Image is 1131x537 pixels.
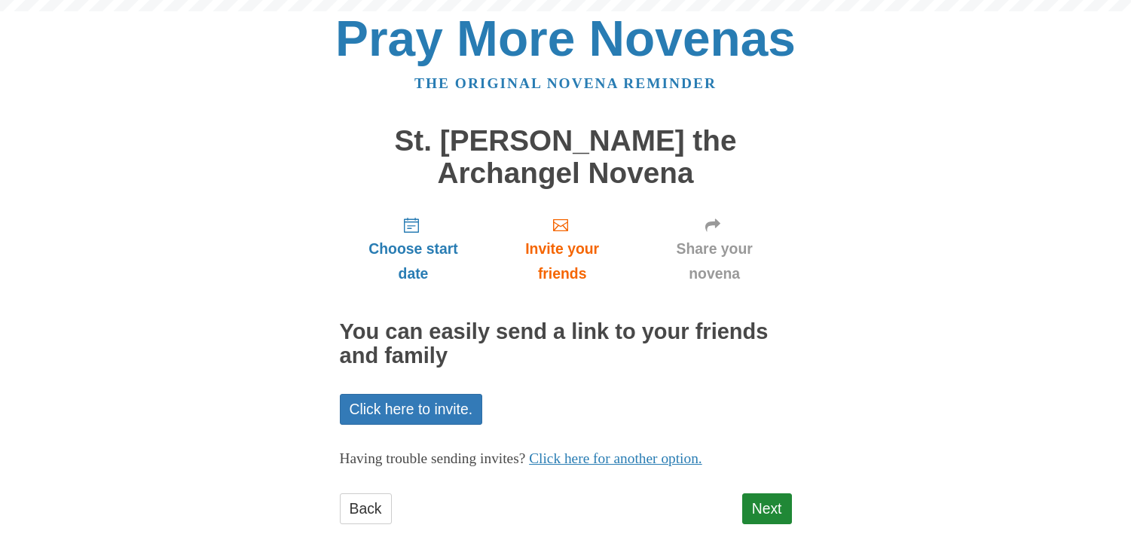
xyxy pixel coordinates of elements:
a: The original novena reminder [414,75,717,91]
span: Invite your friends [502,236,622,286]
span: Having trouble sending invites? [340,450,526,466]
span: Share your novena [653,236,777,286]
a: Click here to invite. [340,394,483,425]
a: Back [340,493,392,524]
a: Share your novena [637,204,792,294]
a: Next [742,493,792,524]
span: Choose start date [355,236,472,286]
h2: You can easily send a link to your friends and family [340,320,792,368]
a: Invite your friends [487,204,637,294]
a: Click here for another option. [529,450,702,466]
a: Choose start date [340,204,488,294]
h1: St. [PERSON_NAME] the Archangel Novena [340,125,792,189]
a: Pray More Novenas [335,11,796,66]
